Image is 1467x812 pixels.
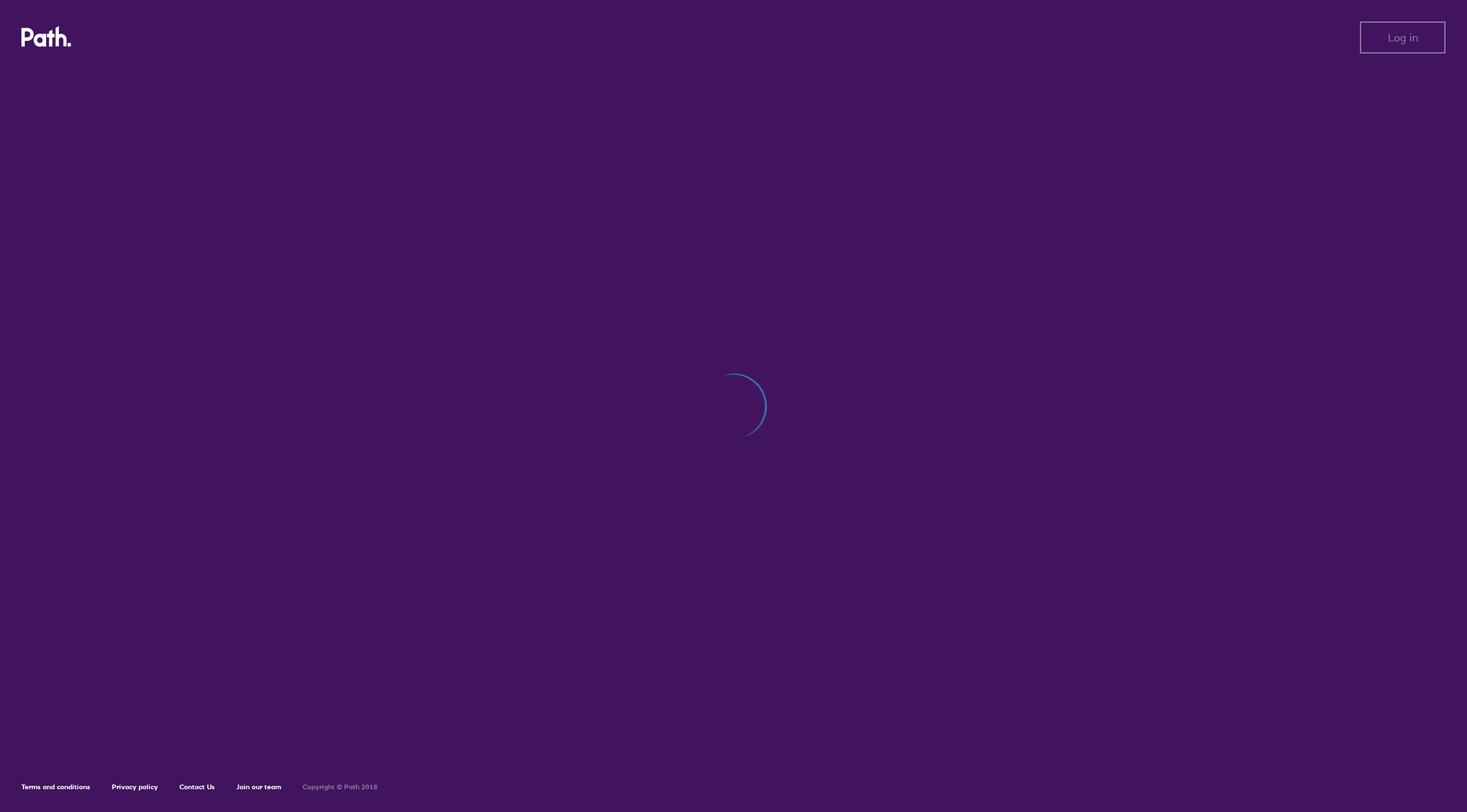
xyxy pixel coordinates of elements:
a: Contact Us [179,783,215,791]
span: Log in [1388,31,1418,44]
a: Privacy policy [112,783,158,791]
a: Join our team [236,783,281,791]
a: Terms and conditions [21,783,90,791]
button: Log in [1360,21,1446,54]
h6: Copyright © Path 2018 [303,783,378,791]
